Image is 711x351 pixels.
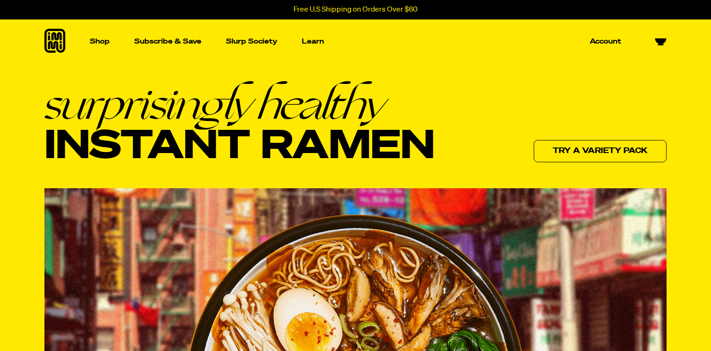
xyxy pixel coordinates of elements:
[131,34,205,49] a: Subscribe & Save
[226,38,277,45] p: Slurp Society
[134,38,201,45] p: Subscribe & Save
[222,34,281,49] a: Slurp Society
[298,19,328,64] a: Learn
[293,6,418,14] p: Free U.S Shipping on Orders Over $60
[86,19,625,64] nav: Main navigation
[44,82,435,126] em: surprisingly healthy
[86,19,113,64] a: Shop
[302,38,324,45] p: Learn
[586,34,625,49] a: Account
[90,38,110,45] p: Shop
[44,82,435,169] h1: Instant Ramen
[534,140,667,162] a: Try a variety pack
[590,38,621,45] p: Account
